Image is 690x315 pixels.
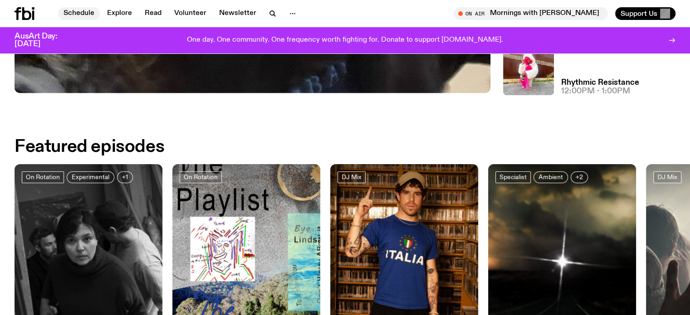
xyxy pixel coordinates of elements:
a: Experimental [67,171,114,183]
a: Schedule [58,7,100,20]
button: +2 [571,171,588,183]
a: DJ Mix [338,171,366,183]
h2: Featured episodes [15,139,164,155]
span: DJ Mix [342,174,362,180]
a: Ambient [533,171,568,183]
a: On Rotation [22,171,64,183]
span: Ambient [538,174,563,180]
button: +1 [117,171,133,183]
span: Support Us [621,10,657,18]
span: +1 [122,174,128,180]
p: One day. One community. One frequency worth fighting for. Donate to support [DOMAIN_NAME]. [187,36,503,44]
h3: AusArt Day: [DATE] [15,33,73,48]
span: 12:00pm - 1:00pm [561,87,630,95]
a: Read [139,7,167,20]
a: Newsletter [214,7,262,20]
a: Explore [102,7,137,20]
a: Volunteer [169,7,212,20]
img: Attu crouches on gravel in front of a brown wall. They are wearing a white fur coat with a hood, ... [503,44,554,95]
span: DJ Mix [657,174,677,180]
span: Specialist [499,174,527,180]
span: On Rotation [184,174,218,180]
span: On Rotation [26,174,60,180]
button: On AirMornings with [PERSON_NAME] / the [PERSON_NAME] apologia hour [454,7,608,20]
a: DJ Mix [653,171,681,183]
a: Specialist [495,171,531,183]
span: +2 [576,174,583,180]
a: Rhythmic Resistance [561,79,639,87]
button: Support Us [615,7,675,20]
a: On Rotation [180,171,222,183]
span: Experimental [72,174,109,180]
